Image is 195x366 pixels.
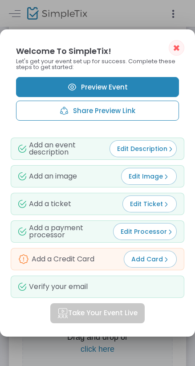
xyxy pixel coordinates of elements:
[113,223,177,240] button: Edit Processor
[18,224,113,238] div: Add a payment processor
[57,308,138,318] span: Take Your Event Live
[121,167,177,184] button: Edit Image
[50,303,145,323] button: Take Your Event Live
[129,171,169,180] span: Edit Image
[18,172,77,180] div: Add an image
[130,199,169,208] span: Edit Ticket
[121,227,173,236] span: Edit Processor
[18,141,110,155] div: Add an event description
[124,250,177,267] button: Add Card
[16,58,179,69] p: Let's get your event set up for success. Complete these steps to get started:
[16,100,179,120] button: Share Preview Link
[16,47,179,55] h2: Welcome To SimpleTix!
[131,254,169,263] span: Add Card
[169,40,184,56] button: ✖
[18,199,71,207] div: Add a ticket
[173,43,180,53] span: ✖
[18,253,94,264] div: Add a Credit Card
[122,195,177,212] button: Edit Ticket
[117,144,174,153] span: Edit Description
[16,77,179,97] a: Preview Event
[110,140,177,157] button: Edit Description
[18,282,88,290] div: Verify your email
